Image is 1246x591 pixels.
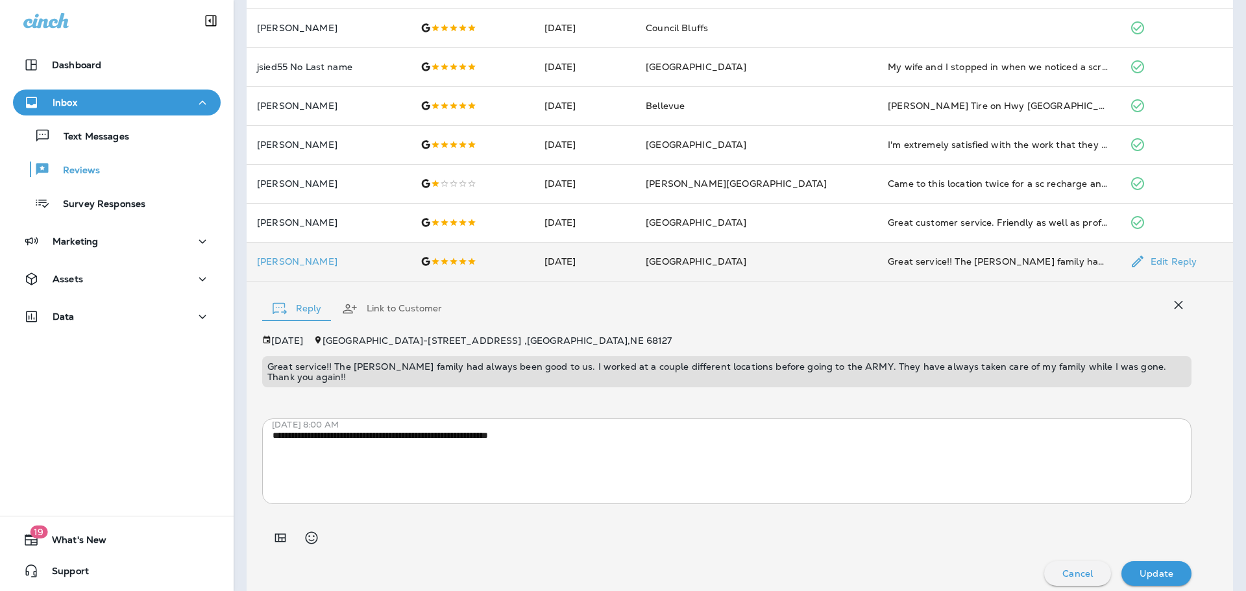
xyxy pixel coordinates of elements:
[52,60,101,70] p: Dashboard
[267,525,293,551] button: Add in a premade template
[53,274,83,284] p: Assets
[257,217,400,228] p: [PERSON_NAME]
[1062,568,1093,579] p: Cancel
[193,8,229,34] button: Collapse Sidebar
[534,47,636,86] td: [DATE]
[13,527,221,553] button: 19What's New
[888,99,1109,112] div: Jensen Tire on Hwy 370 & 42nd Street always are friendly & helpful. Very professional! Thank You ...
[257,178,400,189] p: [PERSON_NAME]
[323,335,672,346] span: [GEOGRAPHIC_DATA] - [STREET_ADDRESS] , [GEOGRAPHIC_DATA] , NE 68127
[13,122,221,149] button: Text Messages
[50,199,145,211] p: Survey Responses
[257,101,400,111] p: [PERSON_NAME]
[13,189,221,217] button: Survey Responses
[50,165,100,177] p: Reviews
[646,22,708,34] span: Council Bluffs
[39,566,89,581] span: Support
[646,61,746,73] span: [GEOGRAPHIC_DATA]
[888,177,1109,190] div: Came to this location twice for a sc recharge and new tires.... the ac doesn't blow cold at all. ...
[272,420,1201,430] p: [DATE] 8:00 AM
[13,156,221,183] button: Reviews
[53,311,75,322] p: Data
[534,8,636,47] td: [DATE]
[257,139,400,150] p: [PERSON_NAME]
[888,138,1109,151] div: I'm extremely satisfied with the work that they provided great price very friendly and knowledgea...
[30,525,47,538] span: 19
[53,236,98,247] p: Marketing
[13,304,221,330] button: Data
[534,125,636,164] td: [DATE]
[646,178,827,189] span: [PERSON_NAME][GEOGRAPHIC_DATA]
[534,203,636,242] td: [DATE]
[888,216,1109,229] div: Great customer service. Friendly as well as professional. They completed my tire installation qui...
[257,256,400,267] p: [PERSON_NAME]
[39,535,106,550] span: What's New
[299,525,324,551] button: Select an emoji
[51,131,129,143] p: Text Messages
[534,164,636,203] td: [DATE]
[267,361,1186,382] p: Great service!! The [PERSON_NAME] family had always been good to us. I worked at a couple differe...
[53,97,77,108] p: Inbox
[13,558,221,584] button: Support
[257,62,400,72] p: jsied55 No Last name
[646,217,746,228] span: [GEOGRAPHIC_DATA]
[646,100,685,112] span: Bellevue
[257,256,400,267] div: Click to view Customer Drawer
[13,90,221,115] button: Inbox
[888,60,1109,73] div: My wife and I stopped in when we noticed a screw in one of the tires. The mechanics were fast and...
[646,256,746,267] span: [GEOGRAPHIC_DATA]
[13,228,221,254] button: Marketing
[646,139,746,151] span: [GEOGRAPHIC_DATA]
[13,266,221,292] button: Assets
[271,335,303,346] p: [DATE]
[888,255,1109,268] div: Great service!! The Jensen family had always been good to us. I worked at a couple different loca...
[1121,561,1191,586] button: Update
[332,285,452,332] button: Link to Customer
[534,86,636,125] td: [DATE]
[534,242,636,281] td: [DATE]
[13,52,221,78] button: Dashboard
[1044,561,1111,586] button: Cancel
[1140,568,1173,579] p: Update
[1145,256,1197,267] p: Edit Reply
[257,23,400,33] p: [PERSON_NAME]
[262,285,332,332] button: Reply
